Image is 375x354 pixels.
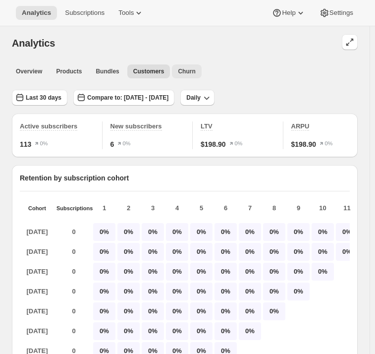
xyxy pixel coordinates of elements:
p: 0% [190,322,213,340]
p: 5 [190,203,213,213]
p: 0% [142,302,164,320]
p: Cohort [20,205,54,211]
p: 0% [93,302,115,320]
button: Subscriptions [59,6,110,20]
span: New subscribers [110,122,162,130]
p: 0 [56,302,91,320]
p: 8 [263,203,285,213]
text: 0% [325,141,333,147]
span: Churn [178,67,195,75]
p: 0% [239,302,261,320]
span: 6 [110,139,114,149]
span: Analytics [12,38,55,49]
p: 9 [287,203,310,213]
p: 0% [93,243,115,261]
p: [DATE] [20,223,54,241]
p: 10 [312,203,334,213]
span: Active subscribers [20,122,77,130]
p: 0% [336,223,358,241]
span: Bundles [96,67,119,75]
p: [DATE] [20,263,54,281]
p: 0% [287,283,310,300]
p: 0% [263,302,285,320]
p: 0% [287,243,310,261]
p: 0% [142,263,164,281]
p: 0% [93,223,115,241]
p: 0% [117,243,140,261]
p: 0% [190,223,213,241]
button: Settings [314,6,359,20]
p: 0% [214,263,237,281]
button: Help [266,6,311,20]
p: 0% [166,283,188,300]
p: 0% [166,302,188,320]
p: 0% [117,302,140,320]
p: 1 [93,203,115,213]
p: 0% [312,263,334,281]
text: 0% [40,141,48,147]
span: ARPU [291,122,310,130]
button: Compare to: [DATE] - [DATE] [73,90,174,106]
p: 2 [117,203,140,213]
text: 0% [123,141,131,147]
span: Daily [186,94,201,102]
p: 7 [239,203,261,213]
p: 0% [287,223,310,241]
p: 0% [263,223,285,241]
span: Subscriptions [65,9,105,17]
p: 3 [142,203,164,213]
button: Last 30 days [12,90,67,106]
button: Analytics [16,6,57,20]
p: [DATE] [20,302,54,320]
p: 0% [239,283,261,300]
span: Settings [329,9,353,17]
p: 0 [56,243,91,261]
p: 11 [336,203,358,213]
p: 0% [239,243,261,261]
p: 0% [142,322,164,340]
span: Compare to: [DATE] - [DATE] [87,94,168,102]
p: 0 [56,283,91,300]
p: 0% [214,322,237,340]
p: 0% [190,263,213,281]
span: Products [56,67,82,75]
p: Retention by subscription cohort [20,173,350,183]
p: 0% [263,263,285,281]
p: 0% [117,263,140,281]
p: 0% [190,243,213,261]
p: 0% [287,263,310,281]
p: Subscriptions [56,205,91,211]
p: 0% [166,263,188,281]
span: Help [282,9,295,17]
p: 0 [56,223,91,241]
span: $198.90 [291,139,317,149]
p: 0% [312,223,334,241]
p: 0% [263,243,285,261]
span: Analytics [22,9,51,17]
p: 0% [142,243,164,261]
p: 0% [166,322,188,340]
p: 0% [239,263,261,281]
p: 0% [93,322,115,340]
button: Daily [180,90,214,106]
p: [DATE] [20,243,54,261]
p: 0% [214,223,237,241]
p: 0 [56,322,91,340]
span: $198.90 [201,139,226,149]
p: 0% [166,223,188,241]
p: 0% [214,283,237,300]
p: 0% [166,243,188,261]
p: 0% [93,263,115,281]
p: [DATE] [20,322,54,340]
p: 0% [336,243,358,261]
p: 0% [312,243,334,261]
p: 0% [239,322,261,340]
span: Tools [118,9,134,17]
p: 0% [117,322,140,340]
p: 0% [214,302,237,320]
p: 0% [263,283,285,300]
p: 0% [142,283,164,300]
p: [DATE] [20,283,54,300]
span: Last 30 days [26,94,61,102]
button: Tools [112,6,150,20]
